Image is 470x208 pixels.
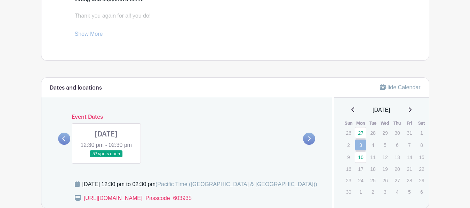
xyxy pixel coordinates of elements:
p: 29 [416,175,427,186]
p: 5 [379,140,391,150]
p: 30 [391,127,403,138]
p: 21 [404,164,415,174]
p: 5 [404,186,415,197]
p: 3 [379,186,391,197]
p: 1 [416,127,427,138]
a: [URL][DOMAIN_NAME] Passcode 603935 [84,195,192,201]
p: 11 [367,152,379,163]
span: (Pacific Time ([GEOGRAPHIC_DATA] & [GEOGRAPHIC_DATA])) [156,181,317,187]
p: 26 [379,175,391,186]
th: Sat [415,120,428,127]
a: 10 [355,151,366,163]
h6: Dates and locations [50,85,102,91]
p: 13 [391,152,403,163]
th: Fri [403,120,415,127]
p: 9 [343,152,354,163]
p: 26 [343,127,354,138]
p: 1 [355,186,366,197]
p: 25 [367,175,379,186]
p: 4 [367,140,379,150]
h6: Event Dates [70,114,303,120]
p: 22 [416,164,427,174]
a: 3 [355,139,366,151]
p: 2 [367,186,379,197]
a: Hide Calendar [380,84,420,90]
p: 31 [404,127,415,138]
p: 24 [355,175,366,186]
p: 29 [379,127,391,138]
p: 7 [404,140,415,150]
th: Tue [367,120,379,127]
p: 16 [343,164,354,174]
p: 19 [379,164,391,174]
th: Sun [342,120,355,127]
p: 4 [391,186,403,197]
p: 28 [367,127,379,138]
th: Wed [379,120,391,127]
p: 15 [416,152,427,163]
p: 12 [379,152,391,163]
p: 30 [343,186,354,197]
a: Show More [75,31,103,40]
p: 18 [367,164,379,174]
th: Mon [355,120,367,127]
div: [DATE] 12:30 pm to 02:30 pm [82,180,317,189]
span: [DATE] [373,106,390,114]
p: 28 [404,175,415,186]
p: 6 [391,140,403,150]
p: 8 [416,140,427,150]
th: Thu [391,120,403,127]
p: 23 [343,175,354,186]
p: 27 [391,175,403,186]
p: 14 [404,152,415,163]
p: 6 [416,186,427,197]
a: 27 [355,127,366,139]
p: 20 [391,164,403,174]
p: 17 [355,164,366,174]
p: 2 [343,140,354,150]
